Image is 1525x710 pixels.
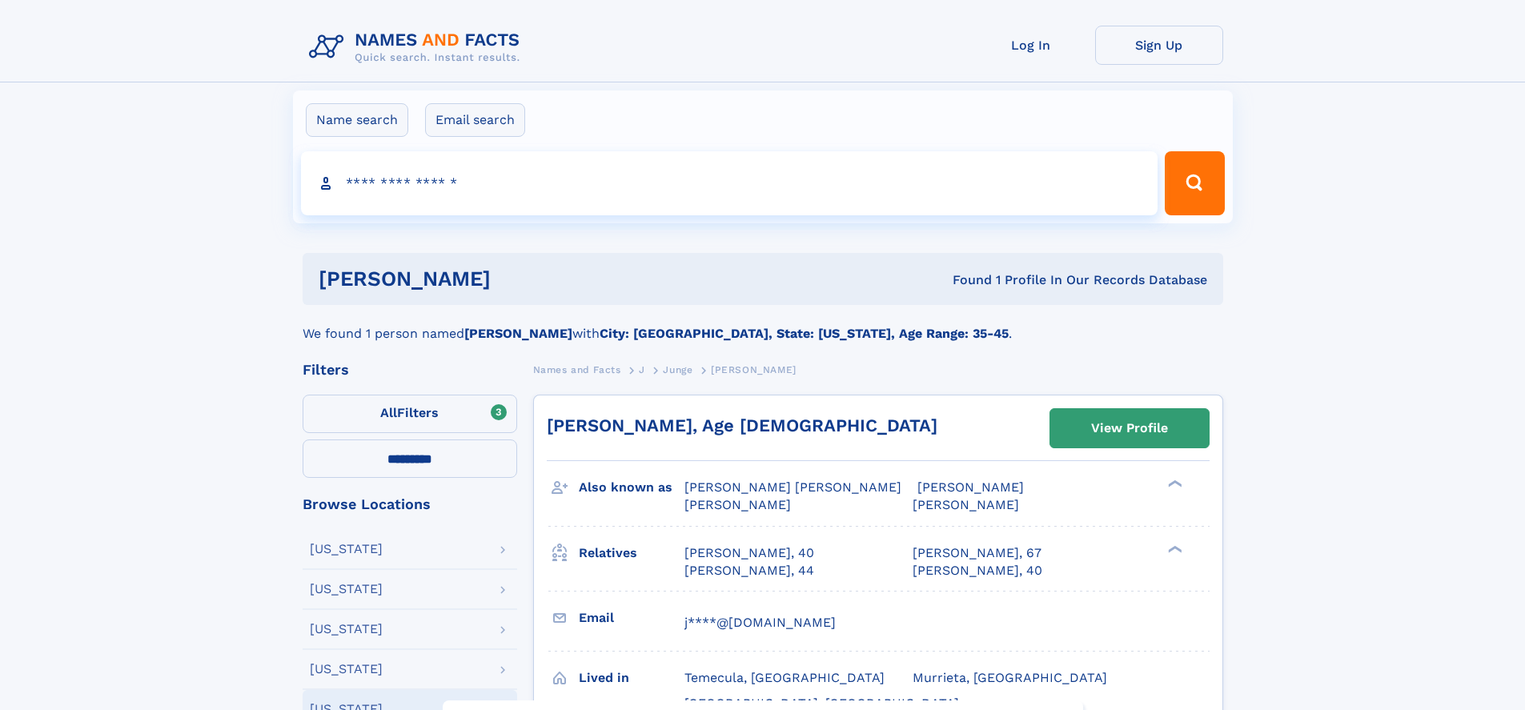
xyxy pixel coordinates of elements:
span: J [639,364,645,375]
a: [PERSON_NAME], Age [DEMOGRAPHIC_DATA] [547,415,937,435]
div: [US_STATE] [310,583,383,596]
span: [PERSON_NAME] [684,497,791,512]
button: Search Button [1165,151,1224,215]
label: Name search [306,103,408,137]
span: Junge [663,364,692,375]
span: [PERSON_NAME] [PERSON_NAME] [684,479,901,495]
div: ❯ [1164,479,1183,489]
a: Log In [967,26,1095,65]
span: [PERSON_NAME] [913,497,1019,512]
a: [PERSON_NAME], 67 [913,544,1041,562]
a: View Profile [1050,409,1209,447]
span: [PERSON_NAME] [711,364,797,375]
a: Junge [663,359,692,379]
a: Sign Up [1095,26,1223,65]
span: [PERSON_NAME] [917,479,1024,495]
div: We found 1 person named with . [303,305,1223,343]
span: Murrieta, [GEOGRAPHIC_DATA] [913,670,1107,685]
h3: Email [579,604,684,632]
label: Filters [303,395,517,433]
div: View Profile [1091,410,1168,447]
h3: Relatives [579,540,684,567]
div: [US_STATE] [310,623,383,636]
b: [PERSON_NAME] [464,326,572,341]
div: ❯ [1164,544,1183,554]
span: All [380,405,397,420]
h3: Lived in [579,664,684,692]
div: Found 1 Profile In Our Records Database [721,271,1207,289]
h3: Also known as [579,474,684,501]
div: [US_STATE] [310,543,383,556]
a: [PERSON_NAME], 44 [684,562,814,580]
div: Filters [303,363,517,377]
div: [US_STATE] [310,663,383,676]
div: Browse Locations [303,497,517,511]
input: search input [301,151,1158,215]
b: City: [GEOGRAPHIC_DATA], State: [US_STATE], Age Range: 35-45 [600,326,1009,341]
label: Email search [425,103,525,137]
a: J [639,359,645,379]
span: Temecula, [GEOGRAPHIC_DATA] [684,670,885,685]
img: Logo Names and Facts [303,26,533,69]
a: [PERSON_NAME], 40 [684,544,814,562]
h1: [PERSON_NAME] [319,269,722,289]
a: Names and Facts [533,359,621,379]
a: [PERSON_NAME], 40 [913,562,1042,580]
